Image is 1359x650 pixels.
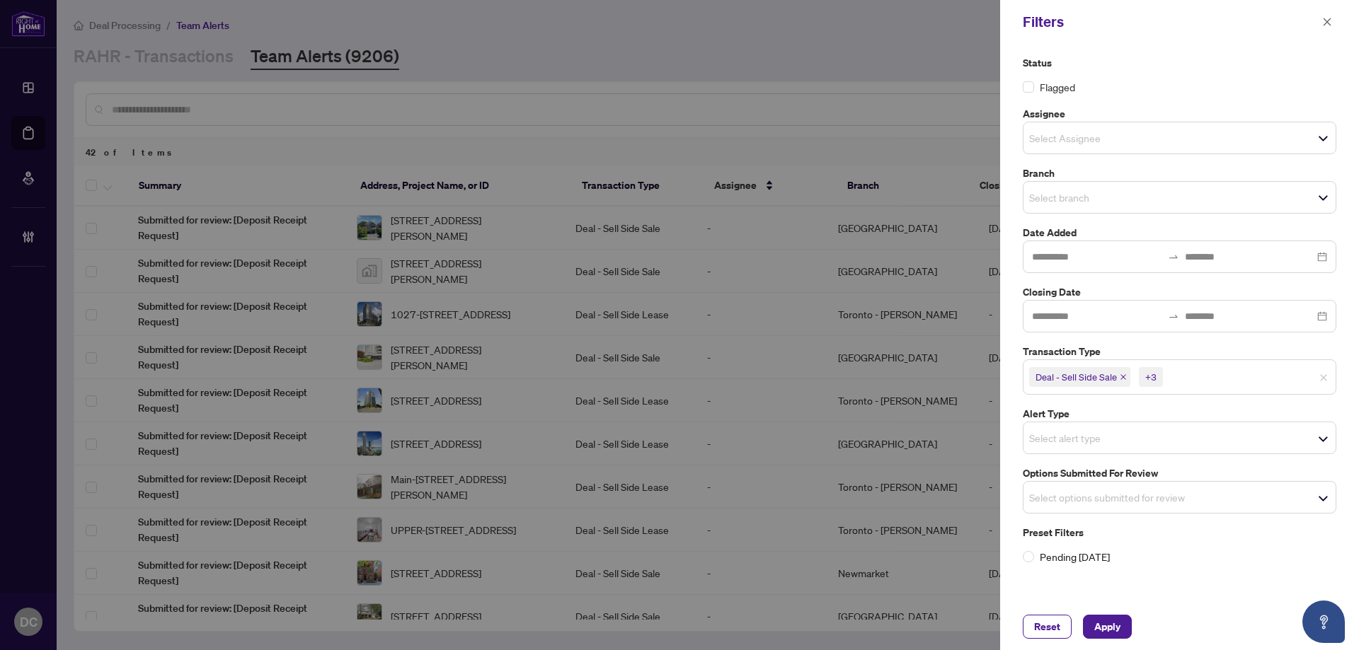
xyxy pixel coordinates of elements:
[1023,55,1336,71] label: Status
[1023,11,1318,33] div: Filters
[1034,549,1116,564] span: Pending [DATE]
[1029,367,1130,387] span: Deal - Sell Side Sale
[1040,79,1075,95] span: Flagged
[1034,615,1060,638] span: Reset
[1023,406,1336,422] label: Alert Type
[1302,600,1345,643] button: Open asap
[1145,370,1157,384] div: +3
[1023,465,1336,481] label: Options Submitted for Review
[1319,373,1328,382] span: close
[1023,284,1336,300] label: Closing Date
[1168,311,1179,322] span: swap-right
[1322,17,1332,27] span: close
[1094,615,1120,638] span: Apply
[1120,373,1127,381] span: close
[1168,251,1179,262] span: to
[1023,525,1336,540] label: Preset Filters
[1168,251,1179,262] span: swap-right
[1023,344,1336,359] label: Transaction Type
[1023,615,1072,639] button: Reset
[1023,166,1336,181] label: Branch
[1023,106,1336,122] label: Assignee
[1168,311,1179,322] span: to
[1036,370,1117,384] span: Deal - Sell Side Sale
[1023,225,1336,240] label: Date Added
[1083,615,1132,639] button: Apply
